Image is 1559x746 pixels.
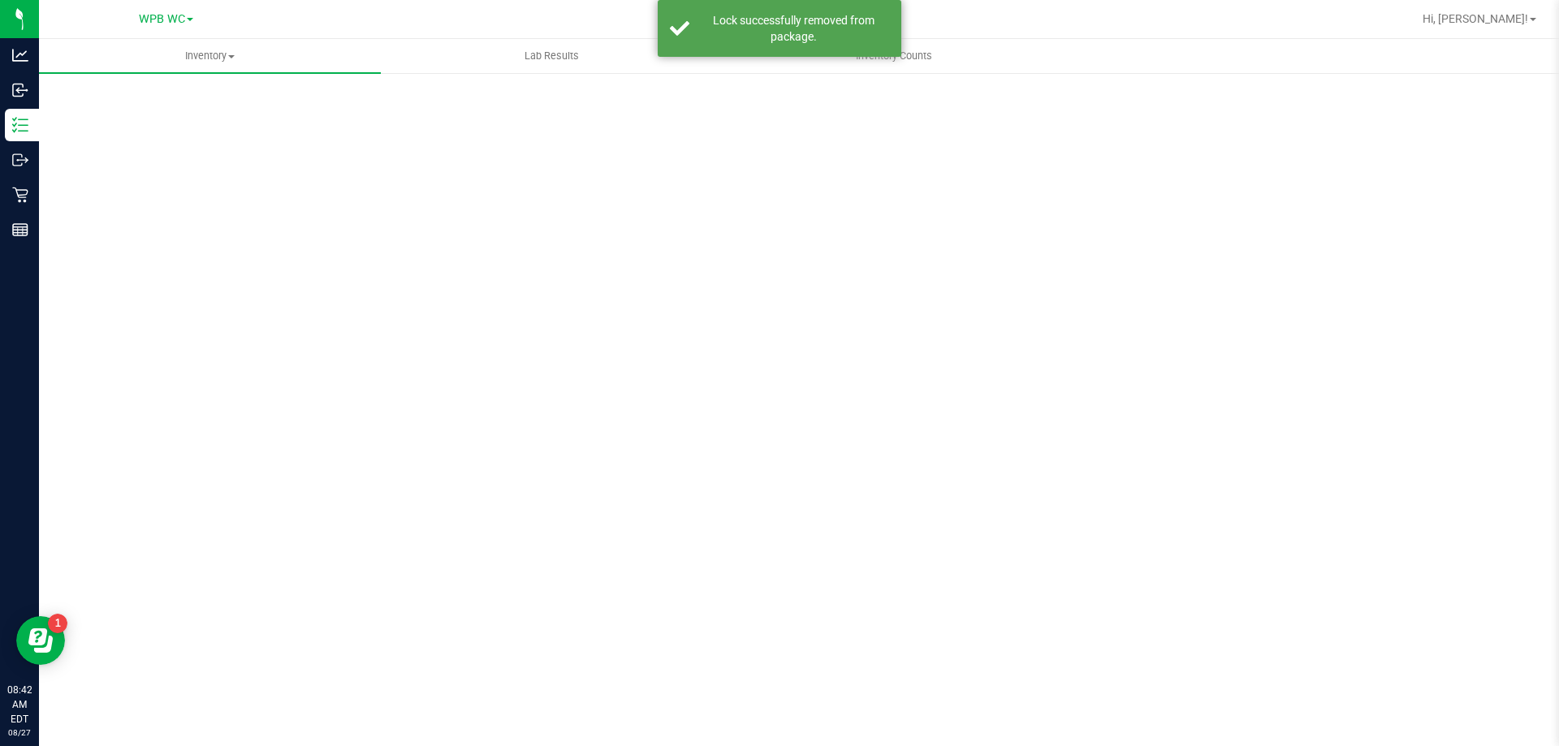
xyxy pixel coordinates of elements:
[12,152,28,168] inline-svg: Outbound
[698,12,889,45] div: Lock successfully removed from package.
[48,614,67,633] iframe: Resource center unread badge
[7,683,32,727] p: 08:42 AM EDT
[381,39,723,73] a: Lab Results
[12,47,28,63] inline-svg: Analytics
[39,49,381,63] span: Inventory
[39,39,381,73] a: Inventory
[7,727,32,739] p: 08/27
[16,616,65,665] iframe: Resource center
[503,49,601,63] span: Lab Results
[12,222,28,238] inline-svg: Reports
[1423,12,1528,25] span: Hi, [PERSON_NAME]!
[12,117,28,133] inline-svg: Inventory
[12,82,28,98] inline-svg: Inbound
[139,12,185,26] span: WPB WC
[12,187,28,203] inline-svg: Retail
